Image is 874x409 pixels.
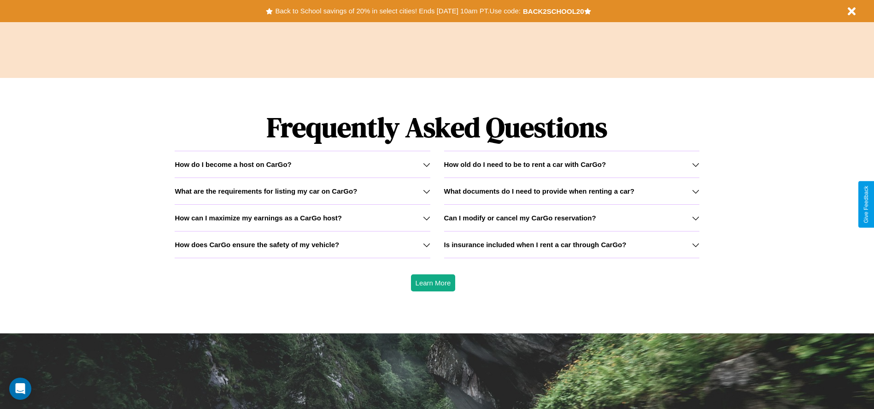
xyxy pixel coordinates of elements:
[273,5,522,18] button: Back to School savings of 20% in select cities! Ends [DATE] 10am PT.Use code:
[523,7,584,15] b: BACK2SCHOOL20
[444,241,627,249] h3: Is insurance included when I rent a car through CarGo?
[175,104,699,151] h1: Frequently Asked Questions
[411,274,456,291] button: Learn More
[444,160,606,168] h3: How old do I need to be to rent a car with CarGo?
[175,241,339,249] h3: How does CarGo ensure the safety of my vehicle?
[9,378,31,400] div: Open Intercom Messenger
[444,214,596,222] h3: Can I modify or cancel my CarGo reservation?
[863,186,869,223] div: Give Feedback
[175,160,291,168] h3: How do I become a host on CarGo?
[444,187,634,195] h3: What documents do I need to provide when renting a car?
[175,187,357,195] h3: What are the requirements for listing my car on CarGo?
[175,214,342,222] h3: How can I maximize my earnings as a CarGo host?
